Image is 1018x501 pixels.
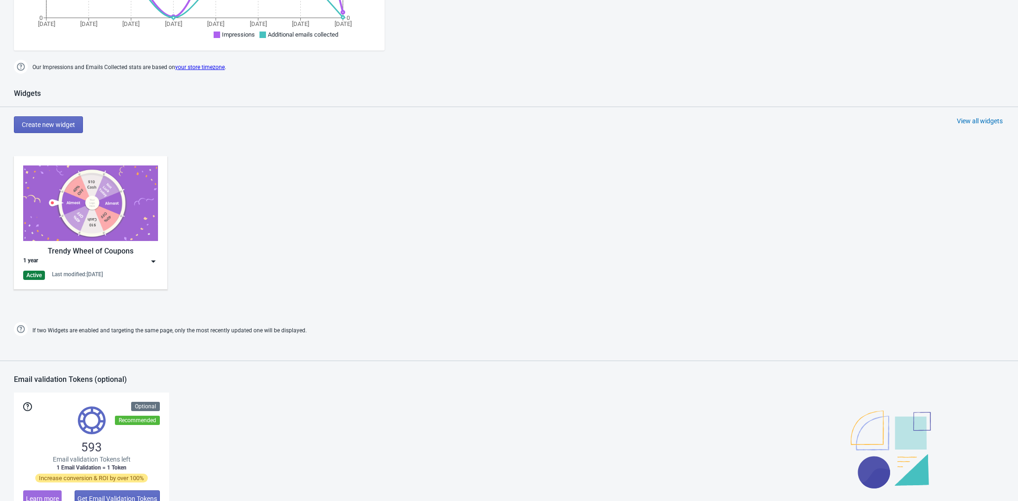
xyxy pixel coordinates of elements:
[81,440,102,455] span: 593
[250,20,267,27] tspan: [DATE]
[23,271,45,280] div: Active
[53,455,131,464] span: Email validation Tokens left
[222,31,255,38] span: Impressions
[38,20,55,27] tspan: [DATE]
[957,116,1003,126] div: View all widgets
[175,64,225,70] a: your store timezone
[347,14,350,21] tspan: 0
[22,121,75,128] span: Create new widget
[14,116,83,133] button: Create new widget
[80,20,97,27] tspan: [DATE]
[57,464,126,471] span: 1 Email Validation = 1 Token
[131,402,160,411] div: Optional
[165,20,182,27] tspan: [DATE]
[122,20,139,27] tspan: [DATE]
[851,411,931,488] img: illustration.svg
[23,165,158,241] img: trendy_game.png
[14,60,28,74] img: help.png
[292,20,309,27] tspan: [DATE]
[32,323,307,338] span: If two Widgets are enabled and targeting the same page, only the most recently updated one will b...
[32,60,226,75] span: Our Impressions and Emails Collected stats are based on .
[149,257,158,266] img: dropdown.png
[35,474,148,482] span: Increase conversion & ROI by over 100%
[23,246,158,257] div: Trendy Wheel of Coupons
[39,14,43,21] tspan: 0
[335,20,352,27] tspan: [DATE]
[207,20,224,27] tspan: [DATE]
[14,322,28,336] img: help.png
[78,406,106,434] img: tokens.svg
[52,271,103,278] div: Last modified: [DATE]
[268,31,338,38] span: Additional emails collected
[23,257,38,266] div: 1 year
[115,416,160,425] div: Recommended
